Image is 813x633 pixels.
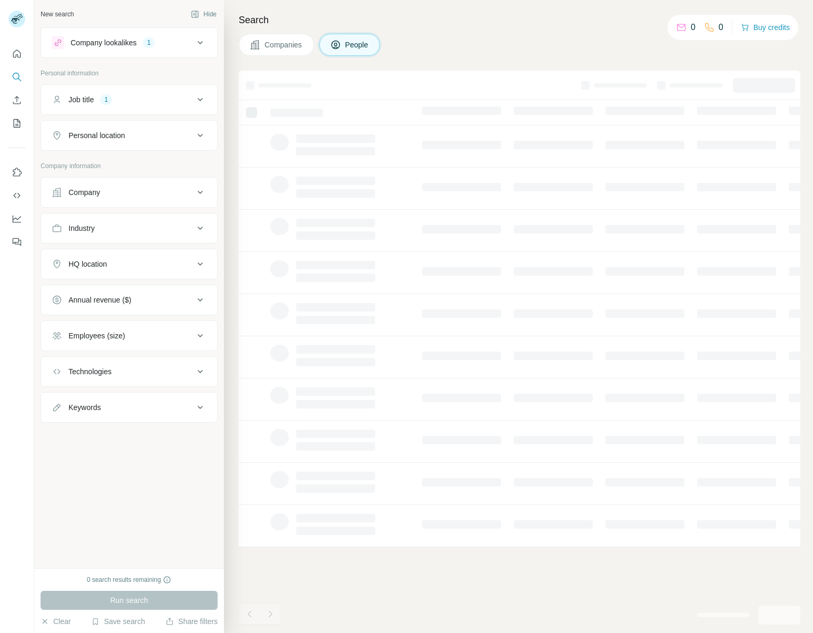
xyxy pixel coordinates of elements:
button: My lists [8,114,25,133]
span: People [345,40,369,50]
button: HQ location [41,251,217,277]
span: Companies [265,40,303,50]
button: Share filters [165,616,218,627]
button: Feedback [8,232,25,251]
button: Clear [41,616,71,627]
p: Company information [41,161,218,171]
button: Search [8,67,25,86]
div: 1 [143,38,155,47]
button: Save search [91,616,145,627]
div: Keywords [68,402,101,413]
div: Job title [68,94,94,105]
button: Personal location [41,123,217,148]
div: Employees (size) [68,330,125,341]
p: 0 [719,21,723,34]
button: Annual revenue ($) [41,287,217,313]
button: Use Surfe API [8,186,25,205]
button: Industry [41,216,217,241]
h4: Search [239,13,800,27]
div: New search [41,9,74,19]
div: Industry [68,223,95,233]
div: Company [68,187,100,198]
div: Company lookalikes [71,37,136,48]
button: Technologies [41,359,217,384]
p: Personal information [41,69,218,78]
button: Enrich CSV [8,91,25,110]
button: Company lookalikes1 [41,30,217,55]
button: Keywords [41,395,217,420]
button: Dashboard [8,209,25,228]
div: Technologies [68,366,112,377]
button: Hide [183,6,224,22]
p: 0 [691,21,696,34]
button: Job title1 [41,87,217,112]
div: 1 [100,95,112,104]
div: Personal location [68,130,125,141]
div: HQ location [68,259,107,269]
div: 0 search results remaining [87,575,172,585]
button: Quick start [8,44,25,63]
div: Annual revenue ($) [68,295,131,305]
button: Employees (size) [41,323,217,348]
button: Buy credits [741,20,790,35]
button: Use Surfe on LinkedIn [8,163,25,182]
button: Company [41,180,217,205]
